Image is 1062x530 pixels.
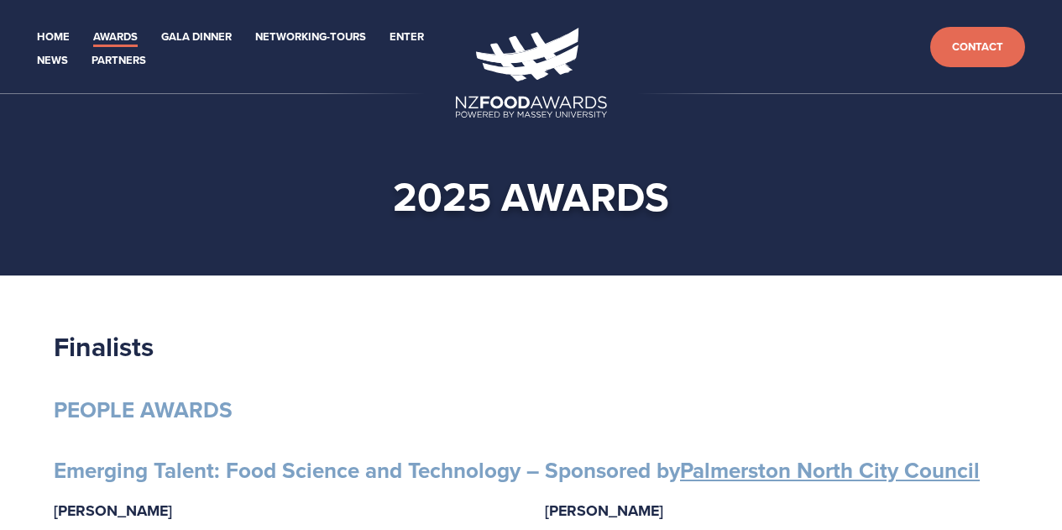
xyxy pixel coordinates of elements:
[27,171,1035,222] h1: 2025 awards
[93,28,138,47] a: Awards
[92,51,146,71] a: Partners
[680,454,980,486] a: Palmerston North City Council
[255,28,366,47] a: Networking-Tours
[54,454,980,486] strong: Emerging Talent: Food Science and Technology – Sponsored by
[54,327,154,366] strong: Finalists
[545,500,663,522] strong: [PERSON_NAME]
[390,28,424,47] a: Enter
[37,51,68,71] a: News
[161,28,232,47] a: Gala Dinner
[37,28,70,47] a: Home
[930,27,1025,68] a: Contact
[54,394,233,426] strong: PEOPLE AWARDS
[54,500,172,522] strong: [PERSON_NAME]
